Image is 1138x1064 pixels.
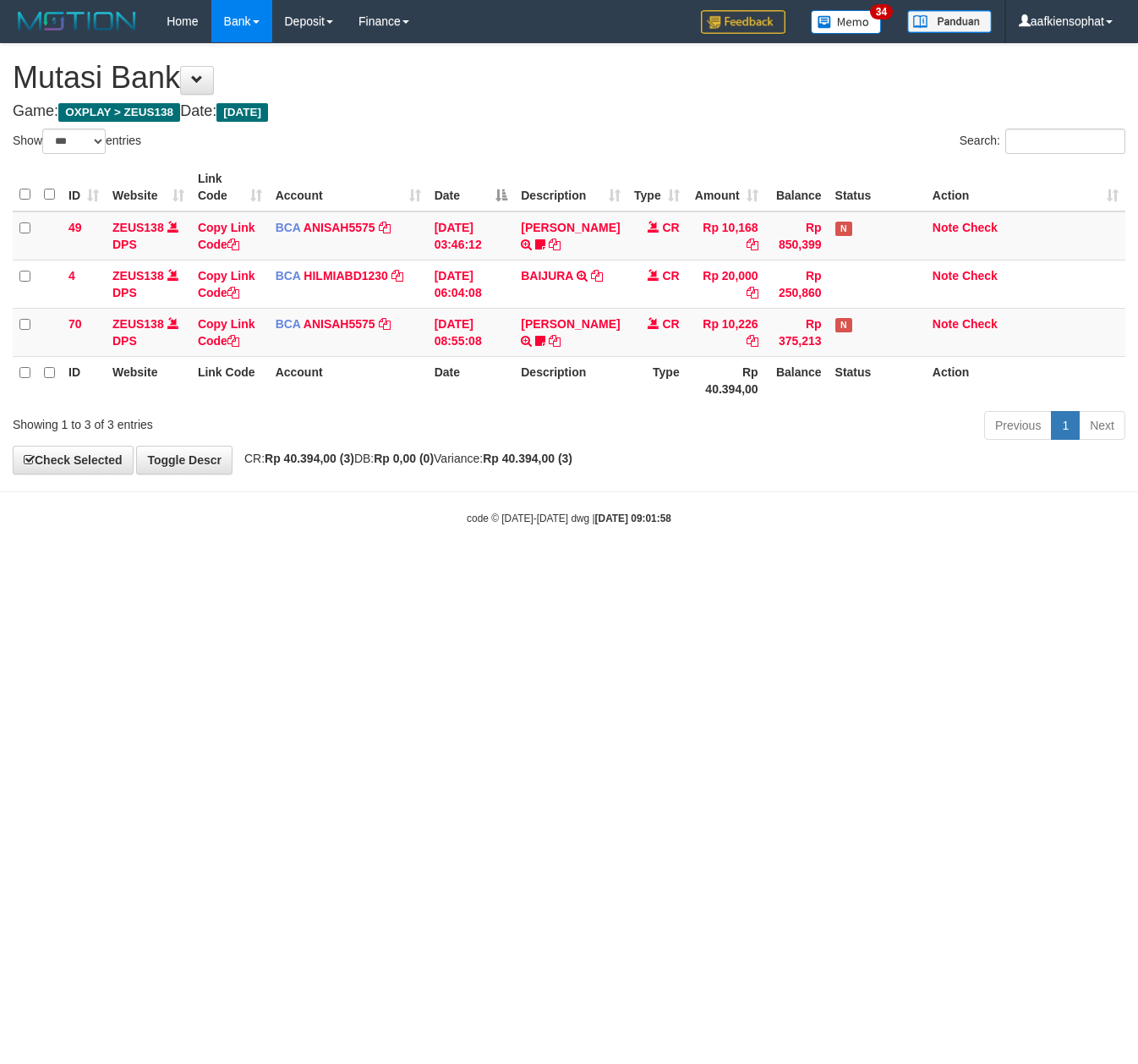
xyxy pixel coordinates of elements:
th: Date: activate to sort column descending [428,163,515,211]
td: Rp 10,168 [687,211,765,261]
div: Showing 1 to 3 of 3 entries [13,409,462,433]
th: Balance [765,356,829,404]
td: [DATE] 06:04:08 [428,260,515,308]
th: Type: activate to sort column ascending [627,163,687,211]
img: Button%20Memo.svg [811,10,882,34]
a: Note [933,221,959,234]
span: 49 [68,221,82,234]
span: OXPLAY > ZEUS138 [58,103,180,122]
img: Feedback.jpg [701,10,785,34]
a: Copy Rp 10,168 to clipboard [747,238,758,251]
td: [DATE] 03:46:12 [428,211,515,261]
a: Copy ANISAH5575 to clipboard [379,221,391,234]
a: Copy Rp 20,000 to clipboard [747,286,758,299]
a: Check [962,221,998,234]
td: Rp 850,399 [765,211,829,261]
th: Status [829,163,926,211]
a: Copy Link Code [198,269,255,299]
span: CR [662,317,679,331]
th: Balance [765,163,829,211]
strong: [DATE] 09:01:58 [595,513,671,524]
a: Check [962,317,998,331]
td: DPS [106,260,191,308]
a: HILMIABD1230 [304,269,388,282]
td: Rp 20,000 [687,260,765,308]
a: ZEUS138 [112,269,164,282]
th: Account: activate to sort column ascending [269,163,428,211]
th: Website [106,356,191,404]
span: [DATE] [216,103,268,122]
a: Toggle Descr [136,446,233,474]
a: [PERSON_NAME] [521,317,620,331]
th: Action [926,356,1125,404]
th: Website: activate to sort column ascending [106,163,191,211]
th: Status [829,356,926,404]
td: DPS [106,211,191,261]
span: 70 [68,317,82,331]
a: Check Selected [13,446,134,474]
label: Search: [960,129,1125,154]
strong: Rp 40.394,00 (3) [265,452,354,465]
th: Rp 40.394,00 [687,356,765,404]
a: Previous [984,411,1052,440]
a: Copy Link Code [198,221,255,251]
span: Has Note [835,222,852,236]
td: Rp 250,860 [765,260,829,308]
select: Showentries [42,129,106,154]
a: Copy Rp 10,226 to clipboard [747,334,758,348]
a: Copy DAVIT HENDRI to clipboard [549,334,561,348]
td: DPS [106,308,191,356]
a: [PERSON_NAME] [521,221,620,234]
th: Amount: activate to sort column ascending [687,163,765,211]
a: 1 [1051,411,1080,440]
img: panduan.png [907,10,992,33]
small: code © [DATE]-[DATE] dwg | [467,513,671,524]
a: Copy Link Code [198,317,255,348]
input: Search: [1005,129,1125,154]
th: ID [62,356,106,404]
a: ANISAH5575 [304,221,375,234]
a: Copy BAIJURA to clipboard [591,269,603,282]
span: 34 [870,4,893,19]
td: Rp 375,213 [765,308,829,356]
a: Check [962,269,998,282]
th: Description [514,356,626,404]
a: Copy INA PAUJANAH to clipboard [549,238,561,251]
a: BAIJURA [521,269,573,282]
th: Date [428,356,515,404]
a: ANISAH5575 [304,317,375,331]
a: Note [933,269,959,282]
span: CR [662,269,679,282]
th: Link Code: activate to sort column ascending [191,163,269,211]
span: CR [662,221,679,234]
span: 4 [68,269,75,282]
th: Action: activate to sort column ascending [926,163,1125,211]
th: Description: activate to sort column ascending [514,163,626,211]
span: Has Note [835,318,852,332]
strong: Rp 40.394,00 (3) [483,452,572,465]
th: ID: activate to sort column ascending [62,163,106,211]
a: Next [1079,411,1125,440]
h1: Mutasi Bank [13,61,1125,95]
th: Link Code [191,356,269,404]
span: BCA [276,269,301,282]
th: Account [269,356,428,404]
a: Copy HILMIABD1230 to clipboard [391,269,403,282]
a: Copy ANISAH5575 to clipboard [379,317,391,331]
td: Rp 10,226 [687,308,765,356]
span: BCA [276,317,301,331]
strong: Rp 0,00 (0) [374,452,434,465]
a: ZEUS138 [112,221,164,234]
img: MOTION_logo.png [13,8,141,34]
span: CR: DB: Variance: [236,452,572,465]
th: Type [627,356,687,404]
td: [DATE] 08:55:08 [428,308,515,356]
a: Note [933,317,959,331]
span: BCA [276,221,301,234]
label: Show entries [13,129,141,154]
h4: Game: Date: [13,103,1125,120]
a: ZEUS138 [112,317,164,331]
